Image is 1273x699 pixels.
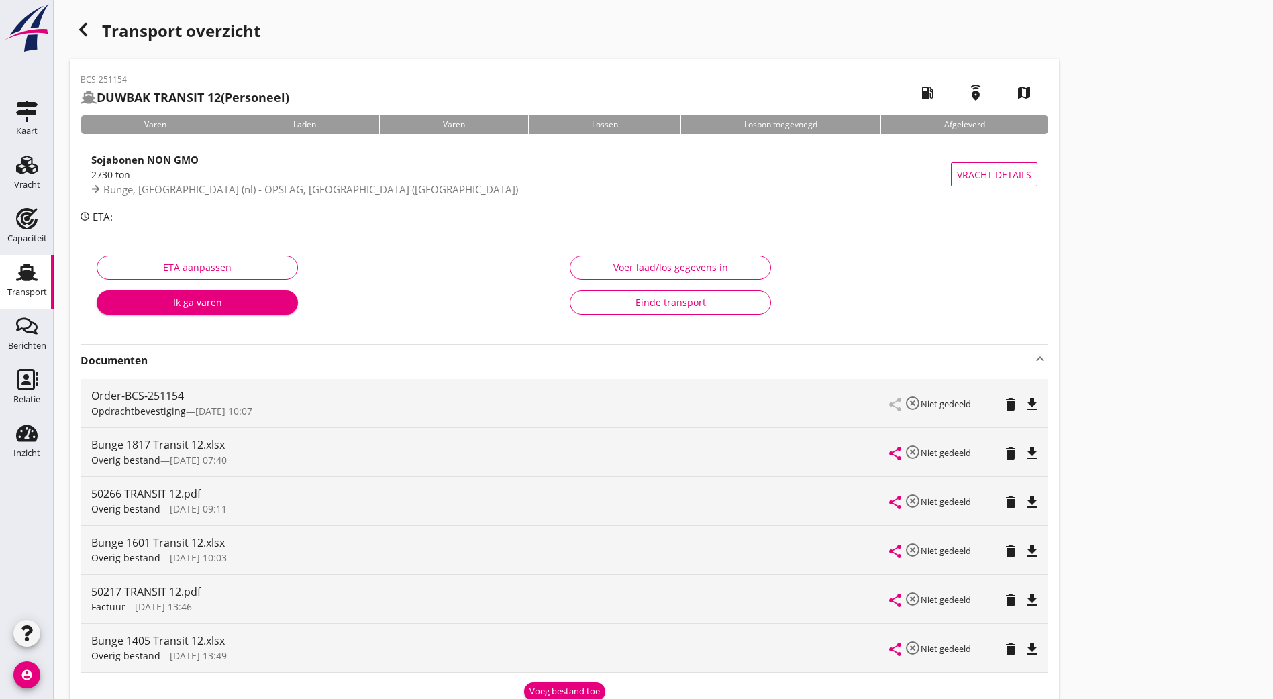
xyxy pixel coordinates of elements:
[887,445,903,462] i: share
[81,74,289,86] p: BCS-251154
[887,592,903,608] i: share
[905,591,921,607] i: highlight_off
[1003,641,1019,657] i: delete
[91,453,890,467] div: —
[91,502,890,516] div: —
[13,395,40,404] div: Relatie
[97,89,221,105] strong: DUWBAK TRANSIT 12
[7,288,47,297] div: Transport
[91,633,890,649] div: Bunge 1405 Transit 12.xlsx
[1003,445,1019,462] i: delete
[70,16,1059,48] div: Transport overzicht
[379,115,528,134] div: Varen
[1003,592,1019,608] i: delete
[91,388,890,404] div: Order-BCS-251154
[97,256,298,280] button: ETA aanpassen
[91,649,160,662] span: Overig bestand
[91,551,890,565] div: —
[1024,641,1040,657] i: file_download
[230,115,379,134] div: Laden
[91,649,890,663] div: —
[91,551,160,564] span: Overig bestand
[195,405,252,417] span: [DATE] 10:07
[91,502,160,515] span: Overig bestand
[1003,396,1019,413] i: delete
[91,405,186,417] span: Opdrachtbevestiging
[1024,592,1040,608] i: file_download
[170,551,227,564] span: [DATE] 10:03
[91,437,890,453] div: Bunge 1817 Transit 12.xlsx
[905,395,921,411] i: highlight_off
[91,600,125,613] span: Factuur
[570,290,771,315] button: Einde transport
[880,115,1048,134] div: Afgeleverd
[957,74,995,111] i: emergency_share
[91,168,951,182] div: 2730 ton
[1024,494,1040,510] i: file_download
[887,494,903,510] i: share
[921,496,971,508] small: Niet gedeeld
[91,486,890,502] div: 50266 TRANSIT 12.pdf
[91,453,160,466] span: Overig bestand
[91,584,890,600] div: 50217 TRANSIT 12.pdf
[1003,543,1019,559] i: delete
[528,115,681,134] div: Lossen
[921,545,971,557] small: Niet gedeeld
[909,74,946,111] i: local_gas_station
[951,162,1037,186] button: Vracht details
[921,594,971,606] small: Niet gedeeld
[921,447,971,459] small: Niet gedeeld
[81,89,289,107] h2: (Personeel)
[7,234,47,243] div: Capaciteit
[905,493,921,509] i: highlight_off
[13,449,40,458] div: Inzicht
[1024,445,1040,462] i: file_download
[1024,543,1040,559] i: file_download
[887,543,903,559] i: share
[680,115,880,134] div: Losbon toegevoegd
[97,290,298,315] button: Ik ga varen
[135,600,192,613] span: [DATE] 13:46
[1032,351,1048,367] i: keyboard_arrow_up
[103,182,518,196] span: Bunge, [GEOGRAPHIC_DATA] (nl) - OPSLAG, [GEOGRAPHIC_DATA] ([GEOGRAPHIC_DATA])
[921,643,971,655] small: Niet gedeeld
[1024,396,1040,413] i: file_download
[170,649,227,662] span: [DATE] 13:49
[14,180,40,189] div: Vracht
[570,256,771,280] button: Voer laad/los gegevens in
[921,398,971,410] small: Niet gedeeld
[905,640,921,656] i: highlight_off
[1005,74,1043,111] i: map
[107,295,287,309] div: Ik ga varen
[1003,494,1019,510] i: delete
[108,260,287,274] div: ETA aanpassen
[13,661,40,688] i: account_circle
[957,168,1031,182] span: Vracht details
[91,600,890,614] div: —
[887,641,903,657] i: share
[91,153,199,166] strong: Sojabonen NON GMO
[8,341,46,350] div: Berichten
[581,295,760,309] div: Einde transport
[170,453,227,466] span: [DATE] 07:40
[81,353,1032,368] strong: Documenten
[91,535,890,551] div: Bunge 1601 Transit 12.xlsx
[16,127,38,136] div: Kaart
[81,145,1048,204] a: Sojabonen NON GMO2730 tonBunge, [GEOGRAPHIC_DATA] (nl) - OPSLAG, [GEOGRAPHIC_DATA] ([GEOGRAPHIC_D...
[170,502,227,515] span: [DATE] 09:11
[3,3,51,53] img: logo-small.a267ee39.svg
[93,210,113,223] span: ETA:
[81,115,230,134] div: Varen
[905,542,921,558] i: highlight_off
[581,260,760,274] div: Voer laad/los gegevens in
[529,685,600,698] div: Voeg bestand toe
[905,444,921,460] i: highlight_off
[91,404,890,418] div: —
